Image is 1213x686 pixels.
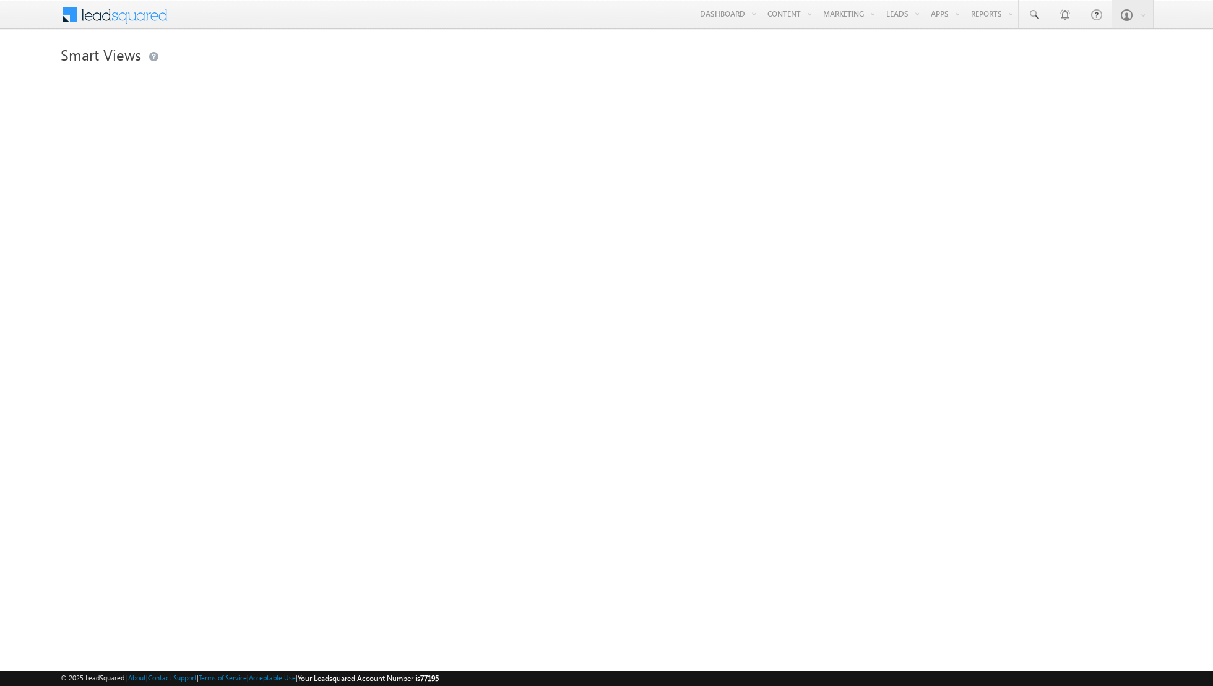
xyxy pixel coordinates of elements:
[249,674,296,682] a: Acceptable Use
[61,45,141,64] span: Smart Views
[298,674,439,683] span: Your Leadsquared Account Number is
[199,674,247,682] a: Terms of Service
[128,674,146,682] a: About
[61,672,439,684] span: © 2025 LeadSquared | | | | |
[148,674,197,682] a: Contact Support
[420,674,439,683] span: 77195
